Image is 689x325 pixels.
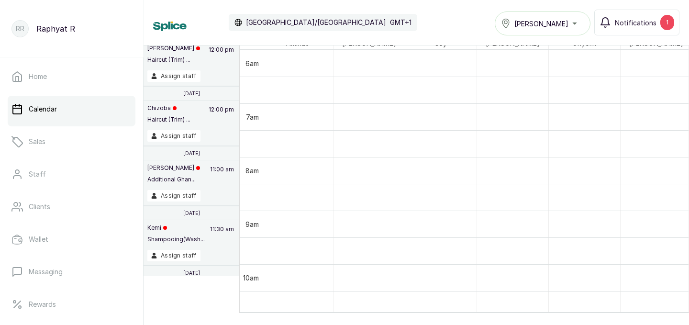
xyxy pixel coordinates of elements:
span: Notifications [615,18,656,28]
p: [DATE] [183,150,200,156]
p: Clients [29,202,50,212]
p: Messaging [29,267,63,277]
p: [DATE] [183,270,200,276]
div: 8am [244,166,261,176]
p: Haircut (Trim) ... [147,116,190,123]
p: Rewards [29,300,56,309]
a: Home [8,63,135,90]
p: Home [29,72,47,81]
a: Messaging [8,258,135,285]
p: Wallet [29,235,48,244]
p: Haircut (Trim) ... [147,56,200,64]
p: [GEOGRAPHIC_DATA]/[GEOGRAPHIC_DATA] [246,18,386,27]
p: Sales [29,137,45,146]
p: RR [16,24,24,34]
span: [PERSON_NAME] [514,19,568,29]
a: Clients [8,193,135,220]
div: 7am [244,112,261,122]
p: 11:00 am [209,164,235,190]
a: Staff [8,161,135,188]
button: Assign staff [147,70,200,82]
a: Sales [8,128,135,155]
div: 1 [660,15,674,30]
p: 12:00 pm [207,45,235,70]
p: [PERSON_NAME] [147,45,200,52]
p: Staff [29,169,46,179]
p: GMT+1 [390,18,411,27]
p: Shampooing(Wash... [147,235,205,243]
button: Assign staff [147,130,200,142]
div: 6am [244,58,261,68]
button: Notifications1 [594,10,679,35]
button: [PERSON_NAME] [495,11,590,35]
p: 11:30 am [209,224,235,250]
button: Assign staff [147,190,200,202]
a: Calendar [8,96,135,123]
a: Rewards [8,291,135,318]
p: Chizoba [147,104,190,112]
a: Wallet [8,226,135,253]
p: [DATE] [183,210,200,216]
p: Kemi [147,224,205,232]
p: Raphyat R [36,23,75,34]
p: Calendar [29,104,57,114]
p: [PERSON_NAME] [147,164,200,172]
p: [DATE] [183,90,200,96]
div: 10am [241,273,261,283]
p: 12:00 pm [207,104,235,130]
div: 9am [244,219,261,229]
p: Additional Ghan... [147,176,200,183]
button: Assign staff [147,250,200,261]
